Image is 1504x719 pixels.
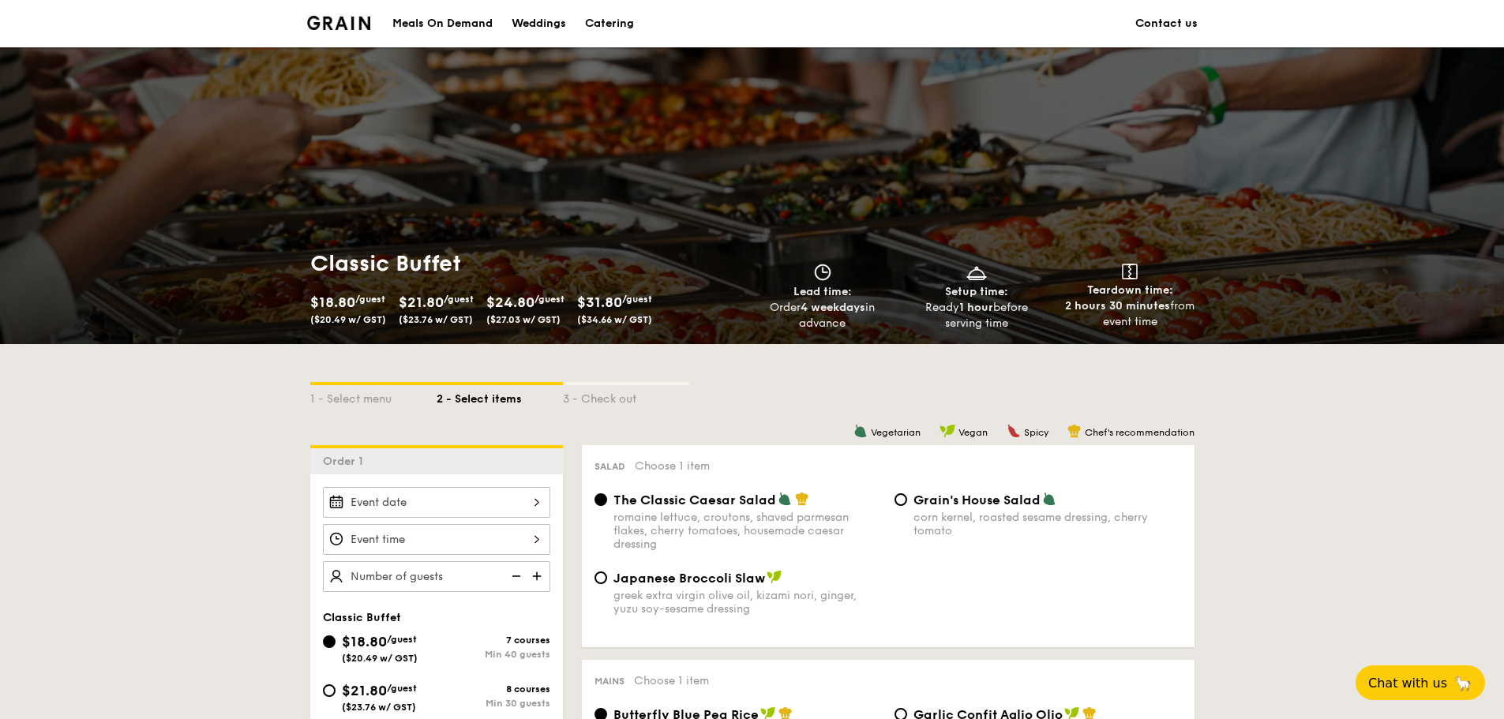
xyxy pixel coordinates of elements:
span: $21.80 [342,682,387,699]
strong: 1 hour [959,301,993,314]
span: Choose 1 item [634,674,709,687]
span: Choose 1 item [635,459,710,473]
div: 1 - Select menu [310,385,437,407]
span: $18.80 [310,294,355,311]
img: icon-dish.430c3a2e.svg [965,264,988,281]
div: Ready before serving time [906,300,1047,331]
div: greek extra virgin olive oil, kizami nori, ginger, yuzu soy-sesame dressing [613,589,882,616]
span: /guest [444,294,474,305]
img: icon-vegetarian.fe4039eb.svg [1042,492,1056,506]
input: Event time [323,524,550,555]
span: ($23.76 w/ GST) [342,702,416,713]
img: icon-vegan.f8ff3823.svg [767,570,782,584]
span: 🦙 [1453,674,1472,692]
div: 3 - Check out [563,385,689,407]
span: Chef's recommendation [1085,427,1195,438]
img: icon-clock.2db775ea.svg [811,264,835,281]
span: ($27.03 w/ GST) [486,314,561,325]
img: icon-teardown.65201eee.svg [1122,264,1138,279]
img: icon-add.58712e84.svg [527,561,550,591]
span: /guest [387,683,417,694]
input: The Classic Caesar Saladromaine lettuce, croutons, shaved parmesan flakes, cherry tomatoes, house... [594,493,607,506]
span: ($34.66 w/ GST) [577,314,652,325]
button: Chat with us🦙 [1356,665,1485,700]
img: icon-spicy.37a8142b.svg [1007,424,1021,438]
span: ($20.49 w/ GST) [310,314,386,325]
img: icon-vegan.f8ff3823.svg [940,424,955,438]
span: /guest [622,294,652,305]
input: $21.80/guest($23.76 w/ GST)8 coursesMin 30 guests [323,684,336,697]
div: 2 - Select items [437,385,563,407]
input: Number of guests [323,561,550,592]
div: 8 courses [437,683,550,695]
img: icon-vegetarian.fe4039eb.svg [853,424,868,438]
input: Event date [323,487,550,518]
img: icon-reduce.1d2dbef1.svg [503,561,527,591]
input: Grain's House Saladcorn kernel, roasted sesame dressing, cherry tomato [895,493,907,506]
span: /guest [387,634,417,645]
span: Classic Buffet [323,611,401,624]
span: /guest [534,294,564,305]
span: The Classic Caesar Salad [613,492,776,507]
div: Order in advance [752,300,894,331]
span: Mains [594,676,624,687]
span: ($20.49 w/ GST) [342,653,418,664]
span: Japanese Broccoli Slaw [613,571,765,586]
span: Setup time: [945,285,1008,298]
span: $21.80 [399,294,444,311]
strong: 4 weekdays [801,301,865,314]
span: $31.80 [577,294,622,311]
input: $18.80/guest($20.49 w/ GST)7 coursesMin 40 guests [323,635,336,648]
strong: 2 hours 30 minutes [1065,299,1170,313]
div: corn kernel, roasted sesame dressing, cherry tomato [913,511,1182,537]
div: Min 30 guests [437,698,550,709]
input: Japanese Broccoli Slawgreek extra virgin olive oil, kizami nori, ginger, yuzu soy-sesame dressing [594,571,607,584]
div: 7 courses [437,635,550,646]
span: Teardown time: [1087,283,1173,297]
img: icon-chef-hat.a58ddaea.svg [795,492,809,506]
span: Lead time: [793,285,852,298]
span: ($23.76 w/ GST) [399,314,473,325]
h1: Classic Buffet [310,249,746,278]
span: Vegan [958,427,988,438]
img: icon-chef-hat.a58ddaea.svg [1067,424,1082,438]
span: $18.80 [342,633,387,650]
span: /guest [355,294,385,305]
div: Min 40 guests [437,649,550,660]
span: Spicy [1024,427,1048,438]
span: Salad [594,461,625,472]
div: from event time [1060,298,1201,330]
a: Logotype [307,16,371,30]
span: Vegetarian [871,427,921,438]
span: Grain's House Salad [913,492,1041,507]
span: Chat with us [1368,676,1447,691]
span: Order 1 [323,455,369,468]
img: Grain [307,16,371,30]
img: icon-vegetarian.fe4039eb.svg [778,492,792,506]
span: $24.80 [486,294,534,311]
div: romaine lettuce, croutons, shaved parmesan flakes, cherry tomatoes, housemade caesar dressing [613,511,882,551]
